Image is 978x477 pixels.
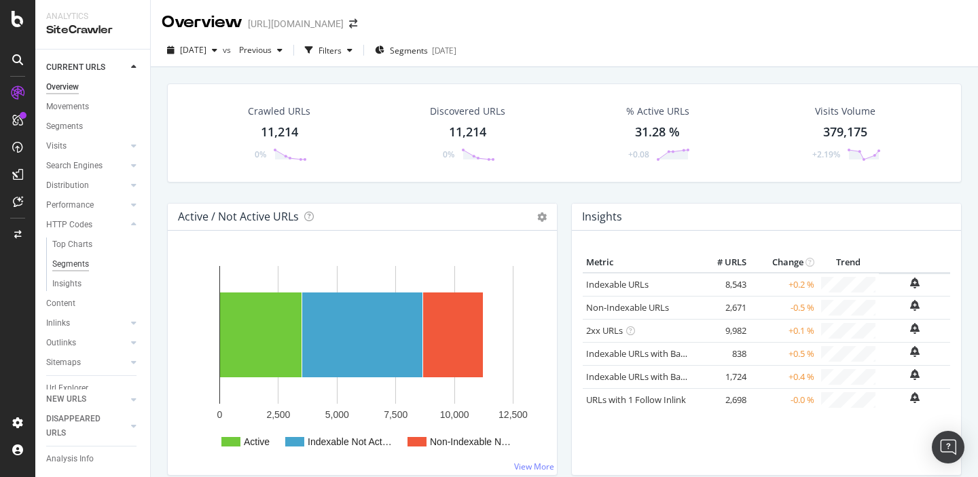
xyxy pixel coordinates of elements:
th: Metric [583,252,695,273]
a: HTTP Codes [46,218,127,232]
a: 2xx URLs [586,324,623,337]
i: Options [537,212,547,222]
a: Top Charts [52,237,141,252]
div: 11,214 [261,123,298,141]
div: arrow-right-arrow-left [349,19,357,28]
div: Analytics [46,11,139,22]
a: Inlinks [46,316,127,330]
a: DISAPPEARED URLS [46,412,127,440]
a: NEW URLS [46,392,127,406]
span: Previous [234,44,272,56]
div: +0.08 [628,149,649,160]
div: Filters [319,45,342,56]
text: 0 [217,409,223,420]
button: Segments[DATE] [369,39,462,61]
div: Url Explorer [46,381,88,396]
div: Distribution [46,178,89,193]
text: Active [244,436,270,447]
td: 8,543 [695,273,750,297]
text: Non-Indexable N… [430,436,511,447]
div: +2.19% [812,149,840,160]
div: Analysis Info [46,452,94,466]
div: SiteCrawler [46,22,139,38]
div: Overview [162,11,242,34]
td: 1,724 [695,365,750,388]
div: Visits Volume [815,104,875,118]
div: 0% [255,149,266,160]
div: bell-plus [910,278,920,288]
div: 11,214 [449,123,486,141]
a: Non-Indexable URLs [586,301,669,313]
button: Filters [300,39,358,61]
div: Crawled URLs [248,104,310,118]
div: NEW URLS [46,392,86,406]
div: bell-plus [910,392,920,403]
div: Sitemaps [46,356,81,370]
text: 7,500 [384,409,407,420]
text: 5,000 [325,409,349,420]
a: URLs with 1 Follow Inlink [586,394,686,406]
div: Segments [52,257,89,271]
td: -0.5 % [750,296,818,319]
div: Content [46,297,75,311]
div: DISAPPEARED URLS [46,412,115,440]
th: Change [750,252,818,273]
svg: A chart. [179,252,546,464]
a: View More [514,461,554,472]
div: [URL][DOMAIN_NAME] [248,17,344,31]
td: +0.4 % [750,365,818,388]
div: Inlinks [46,316,70,330]
div: Search Engines [46,159,103,173]
div: 379,175 [823,123,867,141]
a: Url Explorer [46,381,141,396]
button: Previous [234,39,288,61]
a: Indexable URLs with Bad Description [586,370,734,383]
a: Search Engines [46,159,127,173]
a: CURRENT URLS [46,60,127,75]
div: 0% [443,149,454,160]
a: Overview [46,80,141,94]
td: +0.1 % [750,319,818,342]
div: Open Intercom Messenger [932,431,964,463]
div: bell-plus [910,323,920,334]
h4: Insights [582,208,622,226]
div: bell-plus [910,300,920,311]
div: Insights [52,277,81,291]
a: Segments [52,257,141,271]
a: Sitemaps [46,356,127,370]
div: CURRENT URLS [46,60,105,75]
td: +0.5 % [750,342,818,365]
text: 10,000 [440,409,469,420]
div: Segments [46,119,83,134]
a: Analysis Info [46,452,141,466]
div: Outlinks [46,336,76,350]
a: Insights [52,277,141,291]
div: HTTP Codes [46,218,92,232]
a: Performance [46,198,127,212]
div: bell-plus [910,369,920,380]
span: Segments [390,45,428,56]
td: 2,671 [695,296,750,319]
h4: Active / Not Active URLs [178,208,299,226]
td: 838 [695,342,750,365]
div: Discovered URLs [430,104,505,118]
div: [DATE] [432,45,456,56]
div: 31.28 % [635,123,680,141]
th: Trend [818,252,879,273]
div: Visits [46,139,67,153]
a: Segments [46,119,141,134]
button: [DATE] [162,39,223,61]
td: 2,698 [695,388,750,411]
div: % Active URLs [626,104,689,118]
a: Distribution [46,178,127,193]
div: Movements [46,100,89,114]
a: Movements [46,100,141,114]
a: Visits [46,139,127,153]
a: Indexable URLs with Bad H1 [586,347,700,360]
text: 12,500 [499,409,528,420]
div: Overview [46,80,79,94]
span: 2025 Aug. 8th [180,44,206,56]
a: Outlinks [46,336,127,350]
td: 9,982 [695,319,750,342]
